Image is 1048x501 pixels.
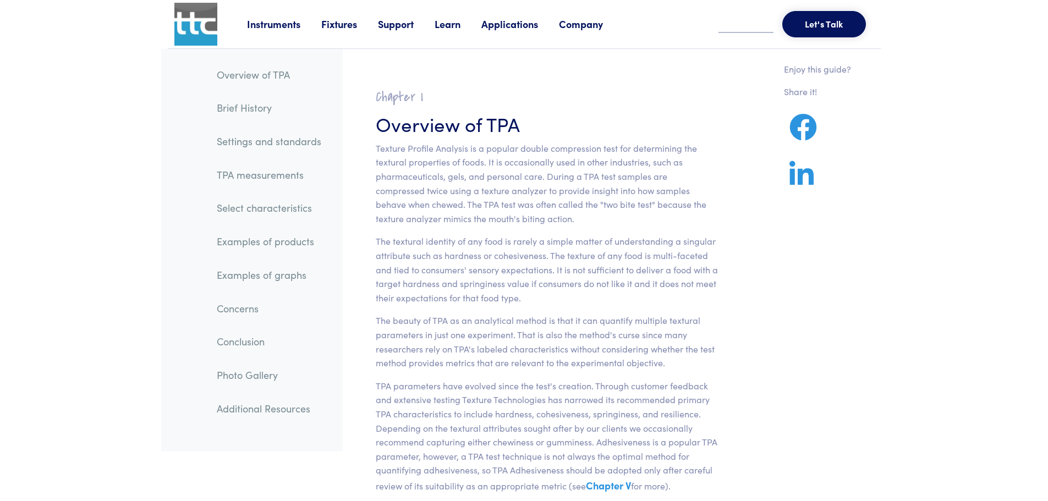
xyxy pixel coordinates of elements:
a: Chapter V [586,478,631,492]
h3: Overview of TPA [376,110,718,137]
a: Concerns [208,296,330,321]
p: Share it! [784,85,851,99]
a: Share on LinkedIn [784,174,819,188]
p: TPA parameters have evolved since the test's creation. Through customer feedback and extensive te... [376,379,718,494]
a: Brief History [208,95,330,120]
p: The textural identity of any food is rarely a simple matter of understanding a singular attribute... [376,234,718,305]
a: Learn [435,17,481,31]
a: Select characteristics [208,195,330,221]
a: Overview of TPA [208,62,330,87]
h2: Chapter I [376,89,718,106]
a: Instruments [247,17,321,31]
a: Conclusion [208,329,330,354]
a: Support [378,17,435,31]
img: ttc_logo_1x1_v1.0.png [174,3,217,46]
a: Examples of graphs [208,262,330,288]
a: Examples of products [208,229,330,254]
a: Applications [481,17,559,31]
p: The beauty of TPA as an analytical method is that it can quantify multiple textural parameters in... [376,313,718,370]
a: Photo Gallery [208,362,330,388]
a: Settings and standards [208,129,330,154]
a: Additional Resources [208,396,330,421]
a: TPA measurements [208,162,330,188]
a: Fixtures [321,17,378,31]
p: Texture Profile Analysis is a popular double compression test for determining the textural proper... [376,141,718,226]
a: Company [559,17,624,31]
button: Let's Talk [782,11,866,37]
p: Enjoy this guide? [784,62,851,76]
